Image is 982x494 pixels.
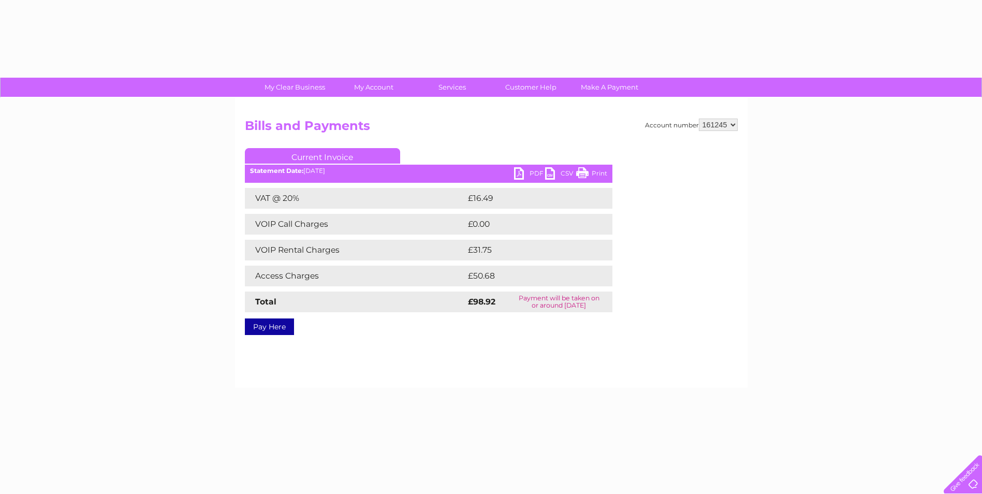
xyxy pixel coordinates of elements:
td: Access Charges [245,266,465,286]
a: PDF [514,167,545,182]
td: Payment will be taken on or around [DATE] [506,292,612,312]
strong: £98.92 [468,297,495,307]
td: VOIP Call Charges [245,214,465,235]
td: £50.68 [465,266,592,286]
div: Account number [645,119,738,131]
h2: Bills and Payments [245,119,738,138]
a: My Account [331,78,416,97]
td: £16.49 [465,188,591,209]
td: VOIP Rental Charges [245,240,465,260]
td: VAT @ 20% [245,188,465,209]
a: Pay Here [245,318,294,335]
div: [DATE] [245,167,612,175]
a: Customer Help [488,78,574,97]
td: £31.75 [465,240,590,260]
a: Make A Payment [567,78,652,97]
a: My Clear Business [252,78,338,97]
a: Print [576,167,607,182]
strong: Total [255,297,276,307]
a: Current Invoice [245,148,400,164]
a: CSV [545,167,576,182]
b: Statement Date: [250,167,303,175]
a: Services [409,78,495,97]
td: £0.00 [465,214,589,235]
